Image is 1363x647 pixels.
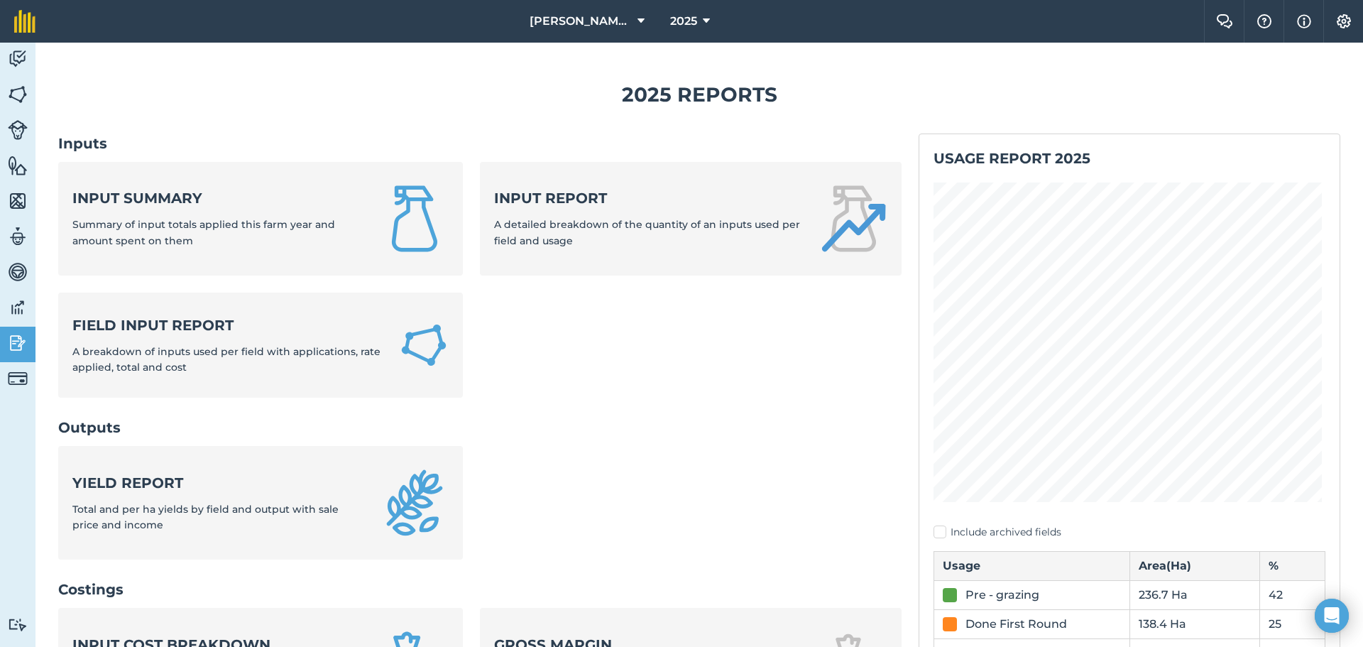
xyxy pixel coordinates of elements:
th: Usage [934,551,1130,580]
img: Input summary [381,185,449,253]
img: svg+xml;base64,PD94bWwgdmVyc2lvbj0iMS4wIiBlbmNvZGluZz0idXRmLTgiPz4KPCEtLSBHZW5lcmF0b3I6IEFkb2JlIE... [8,618,28,631]
img: svg+xml;base64,PHN2ZyB4bWxucz0iaHR0cDovL3d3dy53My5vcmcvMjAwMC9zdmciIHdpZHRoPSI1NiIgaGVpZ2h0PSI2MC... [8,155,28,176]
img: svg+xml;base64,PHN2ZyB4bWxucz0iaHR0cDovL3d3dy53My5vcmcvMjAwMC9zdmciIHdpZHRoPSI1NiIgaGVpZ2h0PSI2MC... [8,84,28,105]
img: Two speech bubbles overlapping with the left bubble in the forefront [1216,14,1233,28]
img: svg+xml;base64,PD94bWwgdmVyc2lvbj0iMS4wIiBlbmNvZGluZz0idXRmLTgiPz4KPCEtLSBHZW5lcmF0b3I6IEFkb2JlIE... [8,48,28,70]
img: svg+xml;base64,PD94bWwgdmVyc2lvbj0iMS4wIiBlbmNvZGluZz0idXRmLTgiPz4KPCEtLSBHZW5lcmF0b3I6IEFkb2JlIE... [8,297,28,318]
img: Field Input Report [399,319,449,372]
h2: Outputs [58,418,902,437]
span: Summary of input totals applied this farm year and amount spent on them [72,218,335,246]
th: Area ( Ha ) [1129,551,1260,580]
img: svg+xml;base64,PHN2ZyB4bWxucz0iaHR0cDovL3d3dy53My5vcmcvMjAwMC9zdmciIHdpZHRoPSI1NiIgaGVpZ2h0PSI2MC... [8,190,28,212]
img: svg+xml;base64,PD94bWwgdmVyc2lvbj0iMS4wIiBlbmNvZGluZz0idXRmLTgiPz4KPCEtLSBHZW5lcmF0b3I6IEFkb2JlIE... [8,332,28,354]
a: Input summarySummary of input totals applied this farm year and amount spent on them [58,162,463,276]
span: [PERSON_NAME][GEOGRAPHIC_DATA] [530,13,632,30]
a: Input reportA detailed breakdown of the quantity of an inputs used per field and usage [480,162,902,276]
td: 236.7 Ha [1129,580,1260,609]
h2: Usage report 2025 [934,148,1325,168]
td: 42 [1260,580,1325,609]
h2: Costings [58,580,902,599]
span: A breakdown of inputs used per field with applications, rate applied, total and cost [72,345,381,374]
div: Open Intercom Messenger [1315,599,1349,633]
th: % [1260,551,1325,580]
td: 138.4 Ha [1129,609,1260,638]
img: Input report [819,185,887,253]
div: Pre - grazing [965,587,1039,604]
strong: Input report [494,188,802,208]
label: Include archived fields [934,525,1325,540]
td: 25 [1260,609,1325,638]
span: Total and per ha yields by field and output with sale price and income [72,503,339,531]
a: Field Input ReportA breakdown of inputs used per field with applications, rate applied, total and... [58,293,463,398]
span: A detailed breakdown of the quantity of an inputs used per field and usage [494,218,800,246]
img: svg+xml;base64,PD94bWwgdmVyc2lvbj0iMS4wIiBlbmNvZGluZz0idXRmLTgiPz4KPCEtLSBHZW5lcmF0b3I6IEFkb2JlIE... [8,226,28,247]
span: 2025 [670,13,697,30]
img: svg+xml;base64,PD94bWwgdmVyc2lvbj0iMS4wIiBlbmNvZGluZz0idXRmLTgiPz4KPCEtLSBHZW5lcmF0b3I6IEFkb2JlIE... [8,120,28,140]
div: Done First Round [965,616,1067,633]
a: Yield reportTotal and per ha yields by field and output with sale price and income [58,446,463,560]
img: A question mark icon [1256,14,1273,28]
img: svg+xml;base64,PHN2ZyB4bWxucz0iaHR0cDovL3d3dy53My5vcmcvMjAwMC9zdmciIHdpZHRoPSIxNyIgaGVpZ2h0PSIxNy... [1297,13,1311,30]
img: svg+xml;base64,PD94bWwgdmVyc2lvbj0iMS4wIiBlbmNvZGluZz0idXRmLTgiPz4KPCEtLSBHZW5lcmF0b3I6IEFkb2JlIE... [8,369,28,388]
img: A cog icon [1335,14,1352,28]
img: Yield report [381,469,449,537]
strong: Input summary [72,188,363,208]
h1: 2025 Reports [58,79,1340,111]
strong: Yield report [72,473,363,493]
strong: Field Input Report [72,315,382,335]
img: fieldmargin Logo [14,10,35,33]
h2: Inputs [58,134,902,153]
img: svg+xml;base64,PD94bWwgdmVyc2lvbj0iMS4wIiBlbmNvZGluZz0idXRmLTgiPz4KPCEtLSBHZW5lcmF0b3I6IEFkb2JlIE... [8,261,28,283]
